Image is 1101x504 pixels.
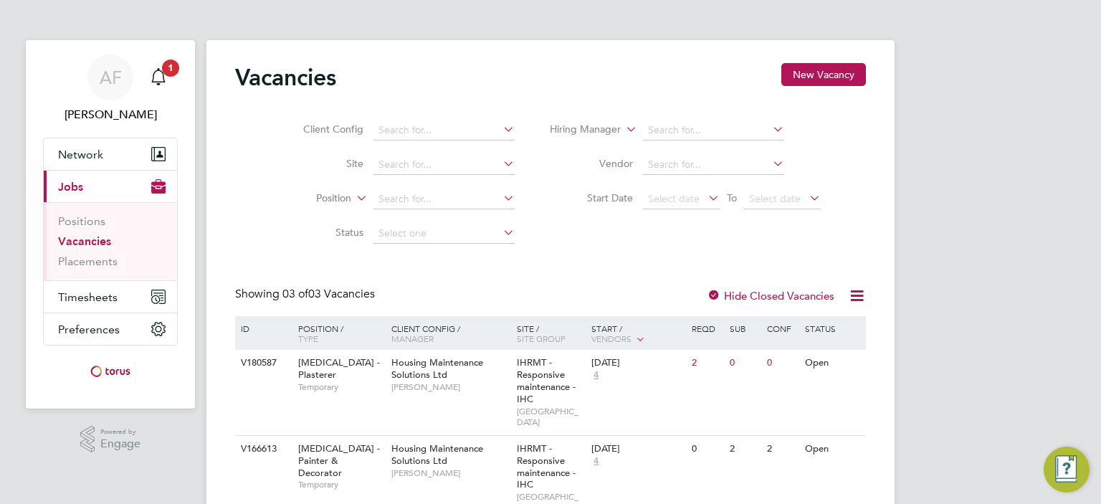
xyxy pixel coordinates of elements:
span: Vendors [591,333,631,344]
label: Position [269,191,351,206]
div: V180587 [237,350,287,376]
span: 03 of [282,287,308,301]
span: [MEDICAL_DATA] - Plasterer [298,356,380,381]
a: Positions [58,214,105,228]
button: Timesheets [44,281,177,313]
button: Network [44,138,177,170]
a: AF[PERSON_NAME] [43,54,178,123]
span: To [723,189,741,207]
input: Select one [373,224,515,244]
label: Start Date [550,191,633,204]
span: 1 [162,60,179,77]
div: Start / [588,316,688,352]
span: Housing Maintenance Solutions Ltd [391,442,483,467]
a: 1 [144,54,173,100]
span: [GEOGRAPHIC_DATA] [517,406,585,428]
span: Network [58,148,103,161]
span: Jobs [58,180,83,194]
span: [PERSON_NAME] [391,467,510,479]
input: Search for... [373,120,515,141]
div: [DATE] [591,357,685,369]
div: Open [801,350,864,376]
div: Reqd [688,316,725,341]
span: Select date [749,192,801,205]
span: Powered by [100,426,140,438]
div: 2 [688,350,725,376]
nav: Main navigation [26,40,195,409]
input: Search for... [643,120,784,141]
input: Search for... [643,155,784,175]
div: Client Config / [388,316,513,351]
button: Engage Resource Center [1044,447,1090,493]
span: Alan Fairley [43,106,178,123]
label: Hiring Manager [538,123,621,137]
label: Site [281,157,363,170]
span: IHRMT - Responsive maintenance - IHC [517,356,576,405]
span: IHRMT - Responsive maintenance - IHC [517,442,576,491]
div: 2 [726,436,763,462]
span: AF [100,68,122,87]
div: Showing [235,287,378,302]
input: Search for... [373,189,515,209]
span: Housing Maintenance Solutions Ltd [391,356,483,381]
div: 0 [726,350,763,376]
label: Vendor [550,157,633,170]
div: 0 [688,436,725,462]
div: [DATE] [591,443,685,455]
span: Site Group [517,333,566,344]
label: Status [281,226,363,239]
span: Timesheets [58,290,118,304]
a: Powered byEngage [80,426,141,453]
button: New Vacancy [781,63,866,86]
a: Placements [58,255,118,268]
span: 03 Vacancies [282,287,375,301]
div: Site / [513,316,588,351]
div: Conf [763,316,801,341]
input: Search for... [373,155,515,175]
div: ID [237,316,287,341]
a: Vacancies [58,234,111,248]
span: Preferences [58,323,120,336]
div: 2 [763,436,801,462]
span: Manager [391,333,434,344]
a: Go to home page [43,360,178,383]
span: Temporary [298,381,384,393]
div: 0 [763,350,801,376]
div: Open [801,436,864,462]
span: 4 [591,369,601,381]
button: Jobs [44,171,177,202]
div: Jobs [44,202,177,280]
label: Hide Closed Vacancies [707,289,834,303]
img: torus-logo-retina.png [85,360,135,383]
span: Temporary [298,479,384,490]
h2: Vacancies [235,63,336,92]
span: Engage [100,438,140,450]
div: Position / [287,316,388,351]
div: V166613 [237,436,287,462]
div: Status [801,316,864,341]
div: Sub [726,316,763,341]
span: [PERSON_NAME] [391,381,510,393]
button: Preferences [44,313,177,345]
span: [MEDICAL_DATA] - Painter & Decorator [298,442,380,479]
span: Select date [648,192,700,205]
span: Type [298,333,318,344]
span: 4 [591,455,601,467]
label: Client Config [281,123,363,135]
